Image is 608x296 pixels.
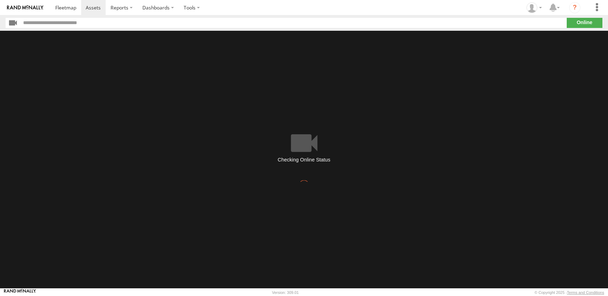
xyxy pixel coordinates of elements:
a: Terms and Conditions [567,290,604,295]
i: ? [569,2,580,13]
img: rand-logo.svg [7,5,43,10]
a: Visit our Website [4,289,36,296]
div: Barbara McNamee [524,2,544,13]
div: Version: 309.01 [272,290,299,295]
div: © Copyright 2025 - [535,290,604,295]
